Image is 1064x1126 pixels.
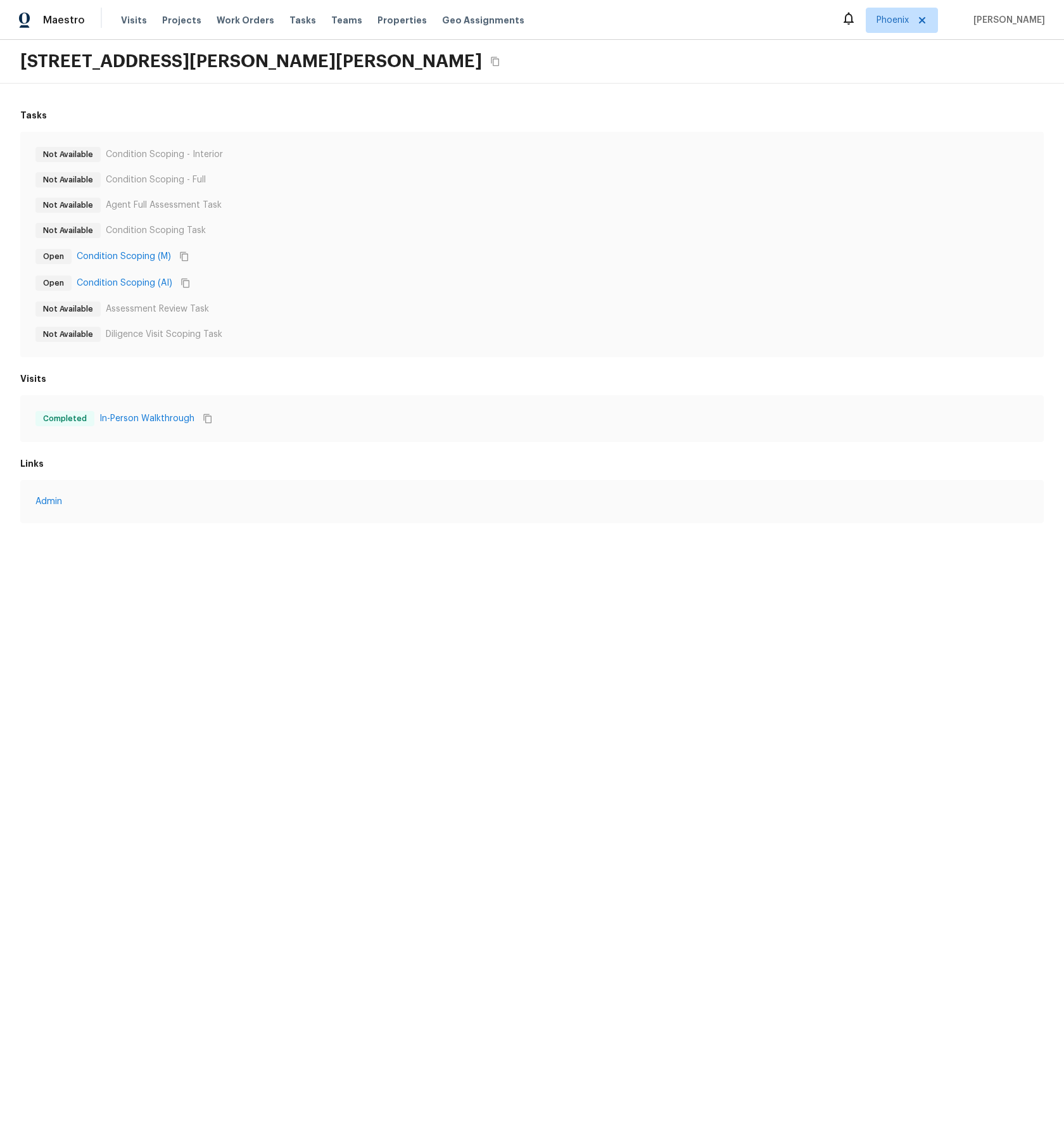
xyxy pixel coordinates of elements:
[38,328,98,341] span: Not Available
[35,495,1029,508] a: Admin
[38,303,98,315] span: Not Available
[38,224,98,237] span: Not Available
[38,174,98,186] span: Not Available
[77,277,172,289] a: Condition Scoping (AI)
[38,148,98,161] span: Not Available
[38,250,69,263] span: Open
[176,248,193,265] button: Copy Task ID
[20,372,1044,385] h6: Visits
[38,277,69,289] span: Open
[442,14,524,27] span: Geo Assignments
[106,174,206,186] p: Condition Scoping - Full
[968,14,1045,27] span: [PERSON_NAME]
[106,224,206,237] p: Condition Scoping Task
[199,410,216,427] button: Copy Visit ID
[162,14,201,27] span: Projects
[43,14,85,27] span: Maestro
[106,328,222,341] p: Diligence Visit Scoping Task
[20,50,482,73] h2: [STREET_ADDRESS][PERSON_NAME][PERSON_NAME]
[77,250,171,263] a: Condition Scoping (M)
[377,14,427,27] span: Properties
[38,412,92,425] span: Completed
[217,14,274,27] span: Work Orders
[106,303,209,315] p: Assessment Review Task
[487,53,503,70] button: Copy Address
[331,14,362,27] span: Teams
[106,199,222,212] p: Agent Full Assessment Task
[99,412,194,425] a: In-Person Walkthrough
[38,199,98,212] span: Not Available
[20,109,1044,122] h6: Tasks
[177,275,194,291] button: Copy Task ID
[289,16,316,25] span: Tasks
[877,14,909,27] span: Phoenix
[20,457,1044,470] h6: Links
[106,148,223,161] p: Condition Scoping - Interior
[121,14,147,27] span: Visits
